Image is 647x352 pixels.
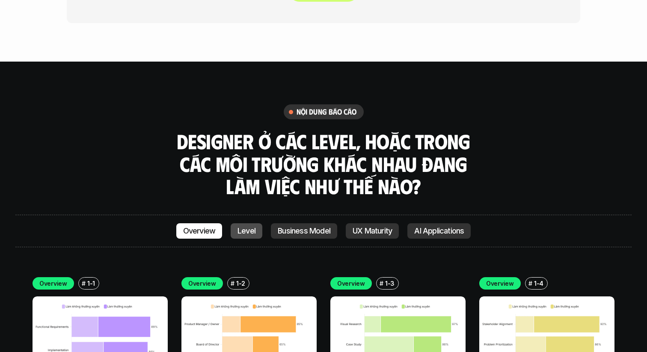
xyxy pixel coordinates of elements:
h6: nội dung báo cáo [297,107,357,117]
a: Level [231,223,262,239]
p: Overview [183,227,216,235]
a: AI Applications [407,223,471,239]
h3: Designer ở các level, hoặc trong các môi trường khác nhau đang làm việc như thế nào? [174,130,473,198]
p: Overview [188,279,216,288]
p: Business Model [278,227,330,235]
p: AI Applications [414,227,464,235]
h6: # [82,280,86,287]
p: UX Maturity [353,227,392,235]
p: 1-3 [385,279,395,288]
p: 1-2 [236,279,245,288]
h6: # [528,280,532,287]
p: Overview [39,279,67,288]
p: 1-1 [87,279,95,288]
p: Overview [486,279,514,288]
a: Overview [176,223,223,239]
h6: # [380,280,383,287]
h6: # [231,280,234,287]
a: UX Maturity [346,223,399,239]
p: 1-4 [534,279,543,288]
p: Overview [337,279,365,288]
p: Level [237,227,255,235]
a: Business Model [271,223,337,239]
